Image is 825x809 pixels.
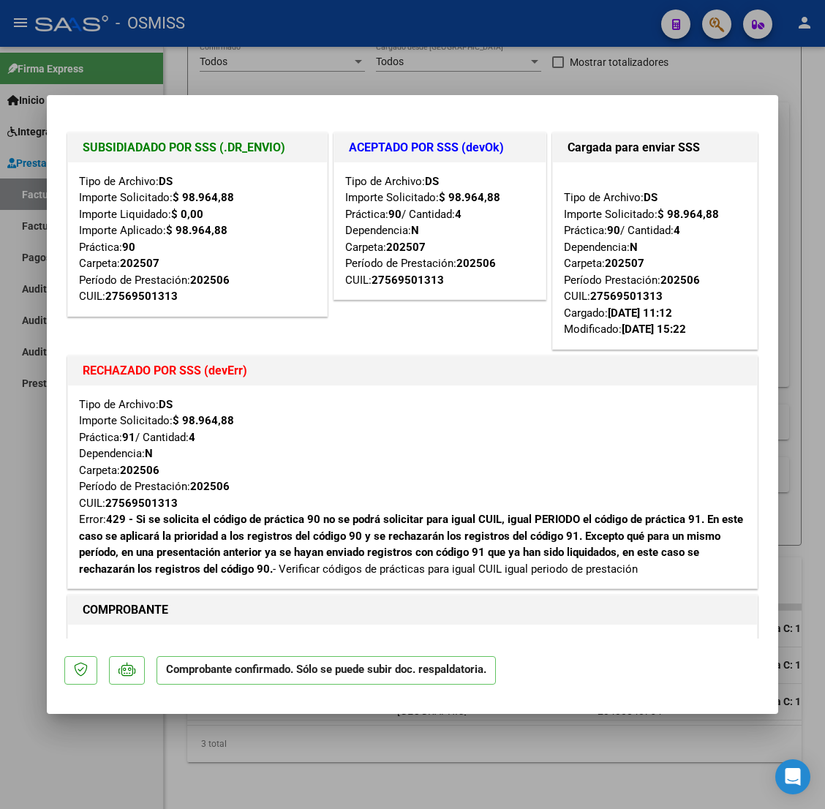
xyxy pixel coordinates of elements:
[105,288,178,305] div: 27569501313
[775,759,810,794] div: Open Intercom Messenger
[189,431,195,444] strong: 4
[425,175,439,188] strong: DS
[411,224,419,237] strong: N
[456,257,496,270] strong: 202506
[349,139,531,157] h1: ACEPTADO POR SSS (devOk)
[658,208,719,221] strong: $ 98.964,88
[190,480,230,493] strong: 202506
[122,431,135,444] strong: 91
[173,191,234,204] strong: $ 98.964,88
[79,173,316,305] div: Tipo de Archivo: Importe Solicitado: Importe Liquidado: Importe Aplicado: Práctica: Carpeta: Perí...
[605,257,644,270] strong: 202507
[157,656,496,685] p: Comprobante confirmado. Sólo se puede subir doc. respaldatoria.
[79,513,743,576] strong: 429 - Si se solicita el código de práctica 90 no se podrá solicitar para igual CUIL, igual PERIOD...
[608,306,672,320] strong: [DATE] 11:12
[159,175,173,188] strong: DS
[564,323,686,336] span: Modificado:
[79,637,184,650] a: VER COMPROBANTE
[630,241,638,254] strong: N
[122,241,135,254] strong: 90
[83,362,742,380] h1: RECHAZADO POR SSS (devErr)
[372,272,444,289] div: 27569501313
[568,139,742,157] h1: Cargada para enviar SSS
[173,414,234,427] strong: $ 98.964,88
[674,224,680,237] strong: 4
[388,208,402,221] strong: 90
[622,323,686,336] strong: [DATE] 15:22
[644,191,658,204] strong: DS
[79,396,746,578] div: Tipo de Archivo: Importe Solicitado: Práctica: / Cantidad: Dependencia: Carpeta: Período de Prest...
[120,257,159,270] strong: 202507
[660,274,700,287] strong: 202506
[564,173,746,338] div: Tipo de Archivo: Importe Solicitado: Práctica: / Cantidad: Dependencia: Carpeta: Período Prestaci...
[190,274,230,287] strong: 202506
[171,208,203,221] strong: $ 0,00
[145,447,153,460] strong: N
[386,241,426,254] strong: 202507
[166,224,227,237] strong: $ 98.964,88
[590,288,663,305] div: 27569501313
[439,191,500,204] strong: $ 98.964,88
[83,603,168,617] strong: COMPROBANTE
[345,173,535,289] div: Tipo de Archivo: Importe Solicitado: Práctica: / Cantidad: Dependencia: Carpeta: Período de Prest...
[607,224,620,237] strong: 90
[83,139,312,157] h1: SUBSIDIADADO POR SSS (.DR_ENVIO)
[159,398,173,411] strong: DS
[120,464,159,477] strong: 202506
[455,208,462,221] strong: 4
[105,495,178,512] div: 27569501313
